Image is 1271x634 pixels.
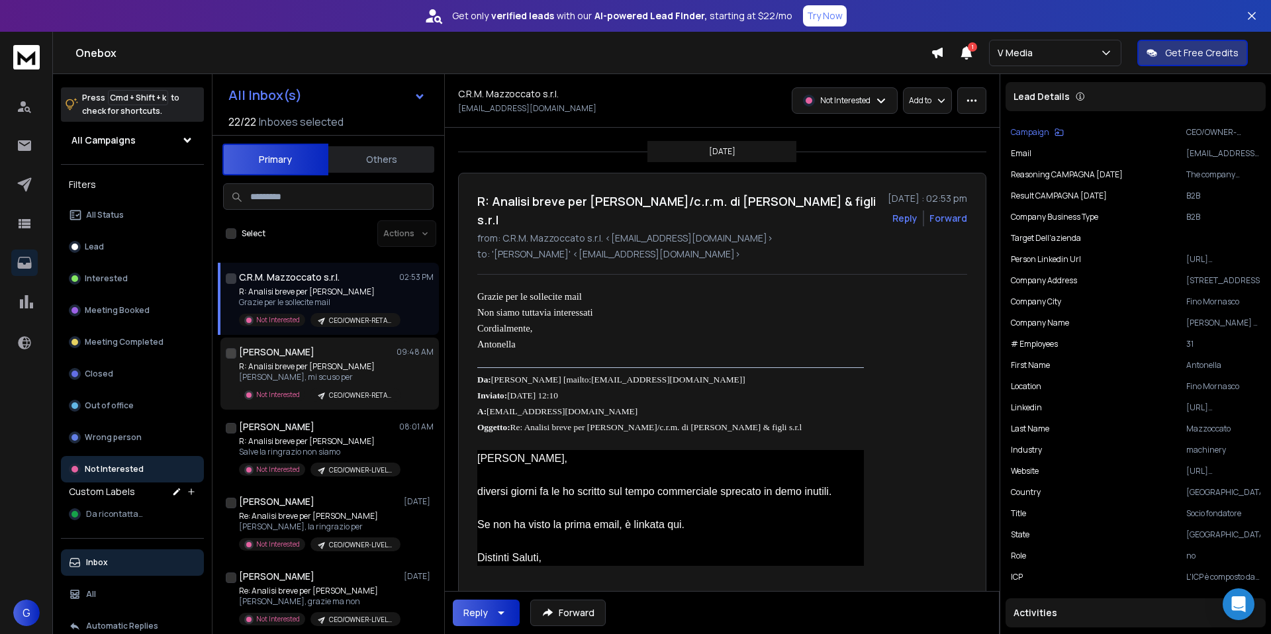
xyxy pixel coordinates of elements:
[807,9,843,23] p: Try Now
[477,307,593,318] span: Non siamo tuttavia interessati
[477,453,567,464] span: [PERSON_NAME],
[239,345,314,359] h1: [PERSON_NAME]
[477,406,487,416] b: A:
[1186,318,1260,328] p: [PERSON_NAME] & figli s.r.l
[242,228,265,239] label: Select
[61,234,204,260] button: Lead
[70,78,101,87] div: Dominio
[477,390,507,400] b: Inviato:
[1011,296,1061,307] p: Company City
[491,9,554,23] strong: verified leads
[477,248,967,261] p: to: '[PERSON_NAME]' <[EMAIL_ADDRESS][DOMAIN_NAME]>
[256,614,300,624] p: Not Interested
[453,600,520,626] button: Reply
[218,82,436,109] button: All Inbox(s)
[1186,487,1260,498] p: [GEOGRAPHIC_DATA]
[1011,318,1069,328] p: Company Name
[61,329,204,355] button: Meeting Completed
[477,422,510,432] b: Oggetto:
[85,242,104,252] p: Lead
[1186,254,1260,265] p: [URL][DOMAIN_NAME]
[1186,191,1260,201] p: B2B
[530,600,606,626] button: Forward
[1011,529,1029,540] p: State
[1137,40,1248,66] button: Get Free Credits
[1186,360,1260,371] p: Antonella
[1186,275,1260,286] p: [STREET_ADDRESS]
[75,45,931,61] h1: Onebox
[13,600,40,626] button: G
[1186,212,1260,222] p: B2B
[1011,508,1026,519] p: title
[1011,339,1058,349] p: # Employees
[329,615,393,625] p: CEO/OWNER-LIVELLO 3 - CONSAPEVOLE DEL PROBLEMA-PERSONALIZZAZIONI TARGET A-TEST 1
[909,95,931,106] p: Add to
[1186,127,1260,138] p: CEO/OWNER-RETARGETING EMAIL NON APERTE-LIVELLO 3 - CONSAPEVOLE DEL PROBLEMA -TARGET A -tes1
[21,21,32,32] img: logo_orange.svg
[399,422,434,432] p: 08:01 AM
[477,291,582,302] span: Grazie per le sollecite mail
[1186,529,1260,540] p: [GEOGRAPHIC_DATA]
[1186,402,1260,413] p: [URL][DOMAIN_NAME][PERSON_NAME]
[256,390,300,400] p: Not Interested
[1011,127,1049,138] p: Campaign
[239,570,314,583] h1: [PERSON_NAME]
[888,192,967,205] p: [DATE] : 02:53 pm
[399,272,434,283] p: 02:53 PM
[85,337,164,347] p: Meeting Completed
[477,552,541,563] span: Distinti Saluti,
[477,232,967,245] p: from: C.R.M. Mazzoccato s.r.l. <[EMAIL_ADDRESS][DOMAIN_NAME]>
[1223,588,1254,620] div: Open Intercom Messenger
[256,315,300,325] p: Not Interested
[34,34,97,45] div: Dominio: [URL]
[85,369,113,379] p: Closed
[1011,148,1031,159] p: Email
[239,287,398,297] p: R: Analisi breve per [PERSON_NAME]
[594,9,707,23] strong: AI-powered Lead Finder,
[239,521,398,532] p: [PERSON_NAME], la ringrazio per
[61,581,204,608] button: All
[1011,254,1081,265] p: Person Linkedin Url
[61,127,204,154] button: All Campaigns
[1011,572,1023,582] p: ICP
[86,557,108,568] p: Inbox
[1186,381,1260,392] p: Fino Mornasco
[85,432,142,443] p: Wrong person
[13,45,40,69] img: logo
[477,339,516,349] span: Antonella
[458,103,596,114] p: [EMAIL_ADDRESS][DOMAIN_NAME]
[1006,598,1266,627] div: Activities
[929,212,967,225] div: Forward
[133,77,144,87] img: tab_keywords_by_traffic_grey.svg
[1186,296,1260,307] p: Fino Mornasco
[1011,381,1041,392] p: location
[1186,572,1260,582] p: L'ICP è composto da aziende di medie e grandi dimensioni che operano in settori come automotive, ...
[1011,191,1107,201] p: Result CAMPAGNA [DATE]
[1186,445,1260,455] p: machinery
[458,87,559,101] h1: C.R.M. Mazzoccato s.r.l.
[228,89,302,102] h1: All Inbox(s)
[1011,360,1050,371] p: First Name
[404,496,434,507] p: [DATE]
[61,549,204,576] button: Inbox
[1186,424,1260,434] p: Mazzoccato
[1186,169,1260,180] p: The company specializes in designing and manufacturing tools for the mechanical industry and offe...
[86,621,158,631] p: Automatic Replies
[85,273,128,284] p: Interested
[85,464,144,475] p: Not Interested
[256,539,300,549] p: Not Interested
[329,316,393,326] p: CEO/OWNER-RETARGETING EMAIL NON APERTE-LIVELLO 3 - CONSAPEVOLE DEL PROBLEMA -TARGET A -tes1
[239,372,398,383] p: [PERSON_NAME], mi scuso per
[463,606,488,619] div: Reply
[239,586,398,596] p: Re: Analisi breve per [PERSON_NAME]
[1186,466,1260,476] p: [URL][DOMAIN_NAME]
[709,146,735,157] p: [DATE]
[85,305,150,316] p: Meeting Booked
[239,271,340,284] h1: C.R.M. Mazzoccato s.r.l.
[239,596,398,607] p: [PERSON_NAME], grazie ma non
[108,90,168,105] span: Cmd + Shift + k
[329,465,393,475] p: CEO/OWNER-LIVELLO 3 - CONSAPEVOLE DEL PROBLEMA-PERSONALIZZAZIONI TARGET A-TEST 1
[71,134,136,147] h1: All Campaigns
